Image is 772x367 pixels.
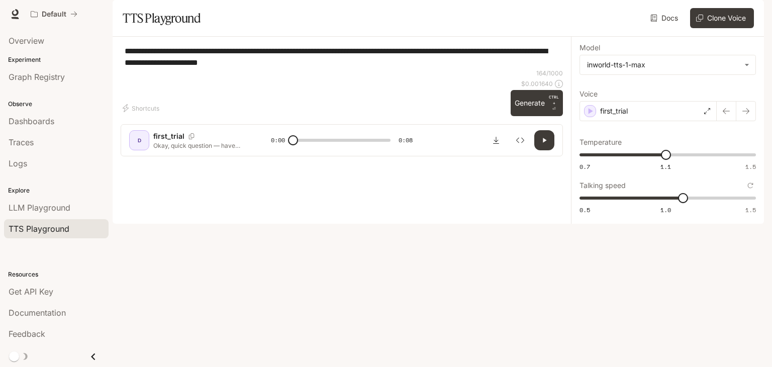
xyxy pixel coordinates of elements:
[511,90,563,116] button: GenerateCTRL +⏎
[660,162,671,171] span: 1.1
[510,130,530,150] button: Inspect
[745,180,756,191] button: Reset to default
[549,94,559,112] p: ⏎
[690,8,754,28] button: Clone Voice
[549,94,559,106] p: CTRL +
[660,206,671,214] span: 1.0
[580,139,622,146] p: Temperature
[131,132,147,148] div: D
[580,162,590,171] span: 0.7
[153,131,184,141] p: first_trial
[587,60,739,70] div: inworld-tts-1-max
[121,100,163,116] button: Shortcuts
[745,206,756,214] span: 1.5
[399,135,413,145] span: 0:08
[580,55,755,74] div: inworld-tts-1-max
[745,162,756,171] span: 1.5
[580,90,598,98] p: Voice
[580,182,626,189] p: Talking speed
[271,135,285,145] span: 0:00
[123,8,201,28] h1: TTS Playground
[580,44,600,51] p: Model
[26,4,82,24] button: All workspaces
[600,106,628,116] p: first_trial
[42,10,66,19] p: Default
[536,69,563,77] p: 164 / 1000
[486,130,506,150] button: Download audio
[580,206,590,214] span: 0.5
[648,8,682,28] a: Docs
[153,141,247,150] p: Okay, quick question — have you ever needed to remove a background from a photo, but you ended up...
[521,79,553,88] p: $ 0.001640
[184,133,199,139] button: Copy Voice ID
